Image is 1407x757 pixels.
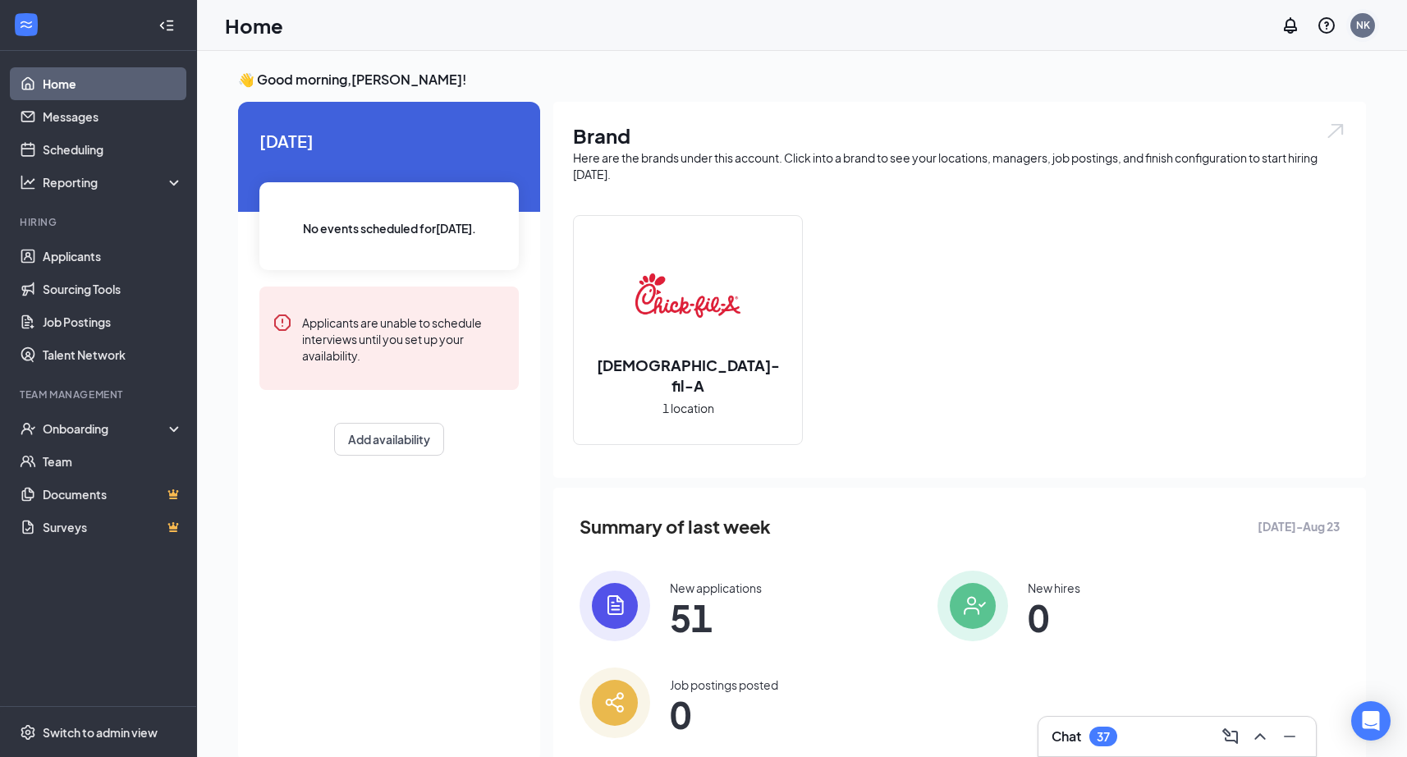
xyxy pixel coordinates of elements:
a: Job Postings [43,305,183,338]
svg: ComposeMessage [1221,727,1240,746]
span: 1 location [662,399,714,417]
div: New applications [670,580,762,596]
h2: [DEMOGRAPHIC_DATA]-fil-A [574,355,802,396]
div: Applicants are unable to schedule interviews until you set up your availability. [302,313,506,364]
div: New hires [1028,580,1080,596]
svg: ChevronUp [1250,727,1270,746]
img: icon [580,571,650,641]
h1: Brand [573,122,1346,149]
svg: WorkstreamLogo [18,16,34,33]
span: 0 [670,700,778,729]
span: [DATE] [259,128,519,154]
a: Home [43,67,183,100]
img: Chick-fil-A [635,243,740,348]
div: 37 [1097,730,1110,744]
a: Messages [43,100,183,133]
svg: Settings [20,724,36,741]
img: icon [580,668,650,738]
span: No events scheduled for [DATE] . [303,219,476,237]
a: Team [43,445,183,478]
img: icon [937,571,1008,641]
div: Switch to admin view [43,724,158,741]
span: [DATE] - Aug 23 [1258,517,1340,535]
div: Reporting [43,174,184,190]
a: Applicants [43,240,183,273]
svg: UserCheck [20,420,36,437]
svg: Error [273,313,292,333]
button: ChevronUp [1247,723,1273,750]
div: Team Management [20,388,180,401]
div: Here are the brands under this account. Click into a brand to see your locations, managers, job p... [573,149,1346,182]
h1: Home [225,11,283,39]
button: Minimize [1276,723,1303,750]
a: SurveysCrown [43,511,183,544]
h3: 👋 Good morning, [PERSON_NAME] ! [238,71,1366,89]
div: Job postings posted [670,677,778,693]
a: Talent Network [43,338,183,371]
a: Scheduling [43,133,183,166]
svg: Notifications [1281,16,1300,35]
a: DocumentsCrown [43,478,183,511]
svg: Collapse [158,17,175,34]
button: ComposeMessage [1217,723,1244,750]
img: open.6027fd2a22e1237b5b06.svg [1325,122,1346,140]
button: Add availability [334,423,444,456]
div: Open Intercom Messenger [1351,701,1391,741]
span: Summary of last week [580,512,771,541]
svg: Analysis [20,174,36,190]
h3: Chat [1052,727,1081,746]
svg: QuestionInfo [1317,16,1336,35]
a: Sourcing Tools [43,273,183,305]
span: 0 [1028,603,1080,632]
svg: Minimize [1280,727,1299,746]
div: Hiring [20,215,180,229]
div: Onboarding [43,420,169,437]
span: 51 [670,603,762,632]
div: NK [1356,18,1370,32]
